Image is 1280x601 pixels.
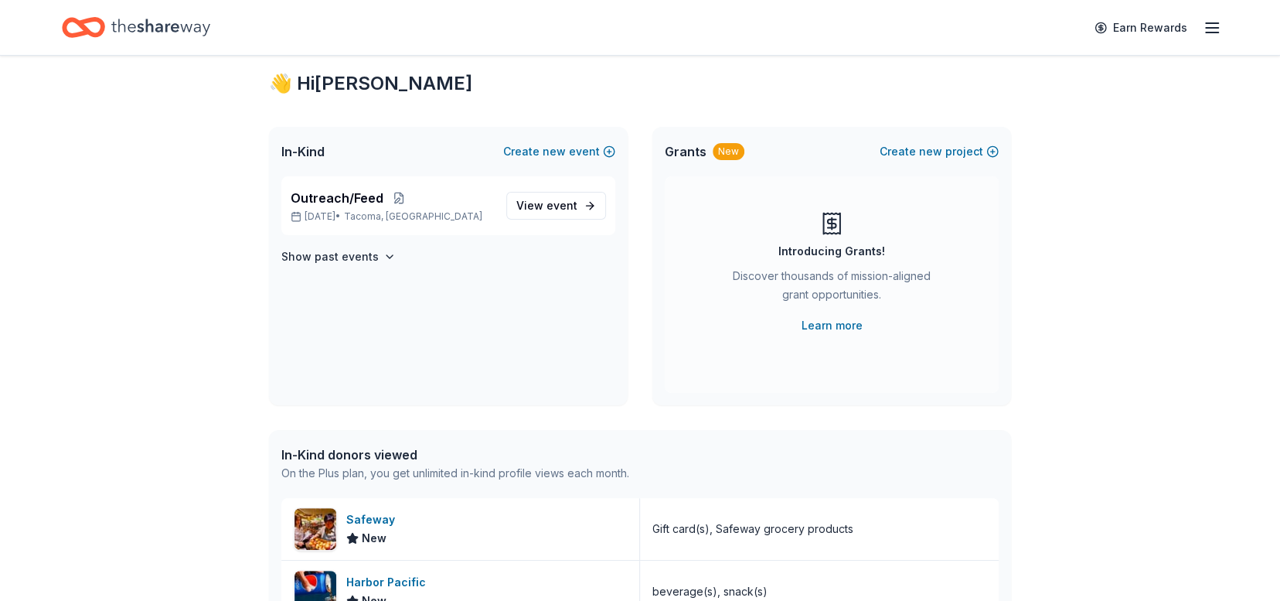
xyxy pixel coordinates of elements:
[281,142,325,161] span: In-Kind
[362,529,386,548] span: New
[543,142,566,161] span: new
[503,142,615,161] button: Createnewevent
[652,582,768,601] div: beverage(s), snack(s)
[346,573,432,592] div: Harbor Pacific
[281,248,396,266] button: Show past events
[802,316,863,335] a: Learn more
[294,508,336,550] img: Image for Safeway
[880,142,999,161] button: Createnewproject
[281,446,629,464] div: In-Kind donors viewed
[1085,14,1197,42] a: Earn Rewards
[62,9,210,46] a: Home
[506,192,606,220] a: View event
[291,189,383,207] span: Outreach/Feed
[281,248,379,266] h4: Show past events
[346,511,401,529] div: Safeway
[281,464,629,483] div: On the Plus plan, you get unlimited in-kind profile views each month.
[778,242,885,261] div: Introducing Grants!
[344,210,482,223] span: Tacoma, [GEOGRAPHIC_DATA]
[652,520,853,538] div: Gift card(s), Safeway grocery products
[919,142,942,161] span: new
[727,267,937,310] div: Discover thousands of mission-aligned grant opportunities.
[269,71,1011,96] div: 👋 Hi [PERSON_NAME]
[516,196,577,215] span: View
[291,210,494,223] p: [DATE] •
[665,142,706,161] span: Grants
[546,199,577,212] span: event
[713,143,744,160] div: New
